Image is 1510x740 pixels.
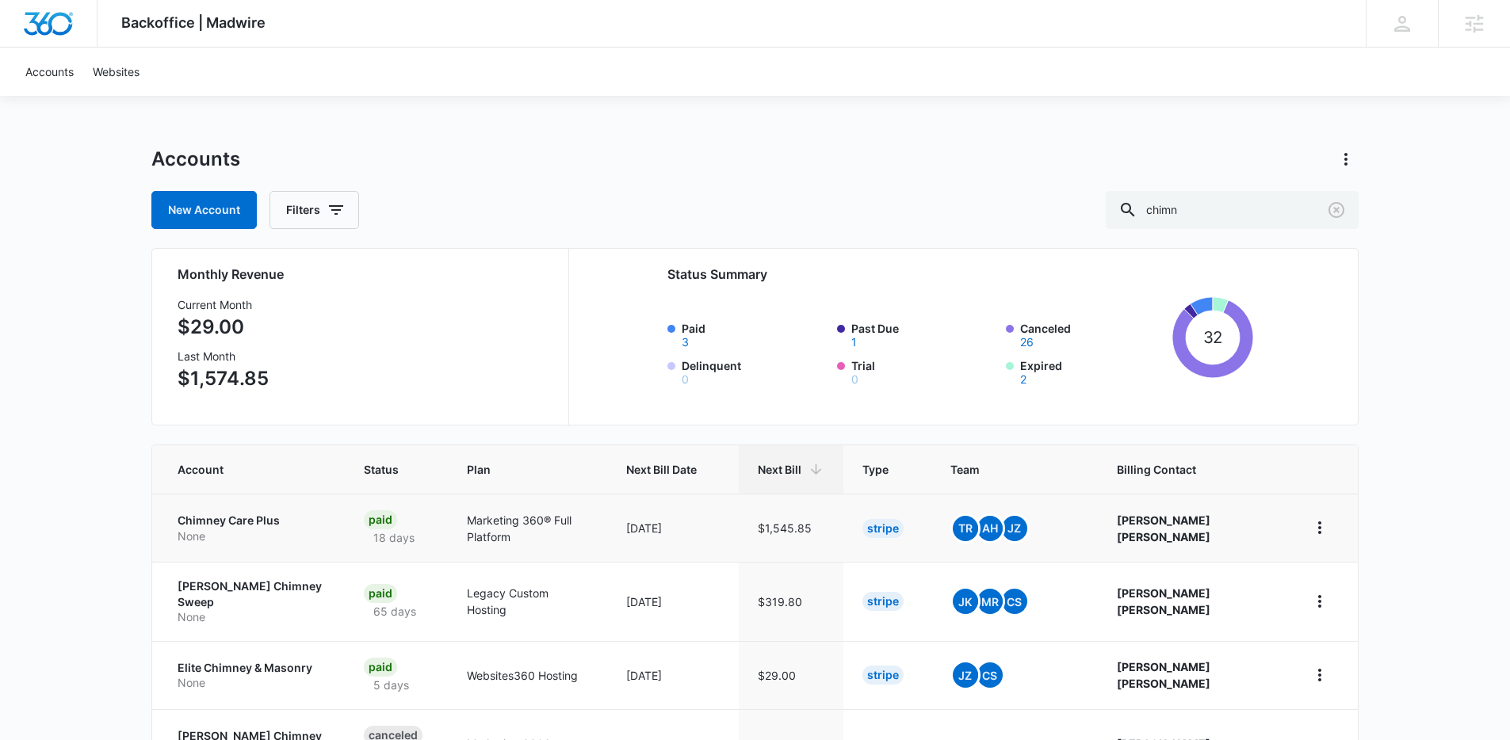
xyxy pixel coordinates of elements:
[1002,589,1027,614] span: CS
[1307,515,1332,540] button: home
[178,528,326,544] p: None
[953,589,978,614] span: JK
[178,675,326,691] p: None
[178,461,303,478] span: Account
[467,461,588,478] span: Plan
[364,603,426,620] p: 65 days
[178,609,326,625] p: None
[1002,516,1027,541] span: JZ
[1020,320,1166,348] label: Canceled
[1106,191,1359,229] input: Search
[121,14,266,31] span: Backoffice | Madwire
[364,461,406,478] span: Status
[682,320,828,348] label: Paid
[151,147,240,171] h1: Accounts
[151,191,257,229] a: New Account
[1307,662,1332,688] button: home
[626,461,697,478] span: Next Bill Date
[178,513,326,528] p: Chimney Care Plus
[739,641,843,709] td: $29.00
[178,348,269,364] h3: Last Month
[364,529,424,546] p: 18 days
[682,357,828,385] label: Delinquent
[467,512,588,545] p: Marketing 360® Full Platform
[178,313,269,341] p: $29.00
[862,461,889,478] span: Type
[953,662,978,688] span: JZ
[178,660,326,691] a: Elite Chimney & MasonryNone
[851,357,997,385] label: Trial
[977,662,1003,688] span: CS
[178,296,269,313] h3: Current Month
[1324,197,1349,223] button: Clear
[178,265,549,284] h2: Monthly Revenue
[862,666,904,685] div: Stripe
[667,265,1253,284] h2: Status Summary
[1117,461,1269,478] span: Billing Contact
[1333,147,1359,172] button: Actions
[1020,374,1026,385] button: Expired
[83,48,149,96] a: Websites
[364,584,397,603] div: Paid
[270,191,359,229] button: Filters
[178,578,326,609] p: [PERSON_NAME] Chimney Sweep
[851,320,997,348] label: Past Due
[16,48,83,96] a: Accounts
[364,677,419,693] p: 5 days
[862,519,904,538] div: Stripe
[178,660,326,676] p: Elite Chimney & Masonry
[862,592,904,611] div: Stripe
[950,461,1056,478] span: Team
[607,562,739,641] td: [DATE]
[758,461,801,478] span: Next Bill
[1117,513,1210,544] strong: [PERSON_NAME] [PERSON_NAME]
[178,578,326,625] a: [PERSON_NAME] Chimney SweepNone
[467,585,588,618] p: Legacy Custom Hosting
[1020,337,1034,348] button: Canceled
[1307,589,1332,614] button: home
[467,667,588,684] p: Websites360 Hosting
[178,513,326,544] a: Chimney Care PlusNone
[178,364,269,393] p: $1,574.85
[977,516,1003,541] span: AH
[607,641,739,709] td: [DATE]
[1202,327,1222,347] tspan: 32
[739,494,843,562] td: $1,545.85
[1117,586,1210,616] strong: [PERSON_NAME] [PERSON_NAME]
[364,658,397,677] div: Paid
[977,589,1003,614] span: MR
[364,510,397,529] div: Paid
[739,562,843,641] td: $319.80
[682,337,689,348] button: Paid
[1117,660,1210,690] strong: [PERSON_NAME] [PERSON_NAME]
[1020,357,1166,385] label: Expired
[607,494,739,562] td: [DATE]
[851,337,857,348] button: Past Due
[953,516,978,541] span: TR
